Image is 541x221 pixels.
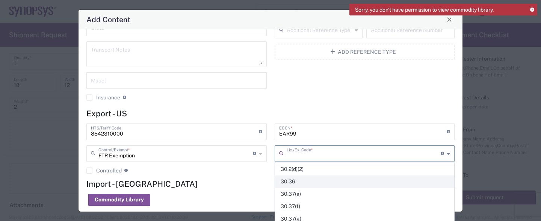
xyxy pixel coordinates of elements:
span: 30.37(a) [275,188,454,200]
button: Commodity Library [88,194,150,206]
button: Add Reference Type [275,44,455,60]
span: 30.2(d)(2) [275,163,454,175]
span: 30.37(f) [275,201,454,212]
label: Controlled [86,168,122,174]
h4: Add Content [86,14,130,25]
span: 30.36 [275,176,454,187]
h4: Import - [GEOGRAPHIC_DATA] [86,179,455,189]
label: Insurance [86,94,120,101]
span: Sorry, you don't have permission to view commodity library. [355,6,494,13]
h4: Export - US [86,109,455,118]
